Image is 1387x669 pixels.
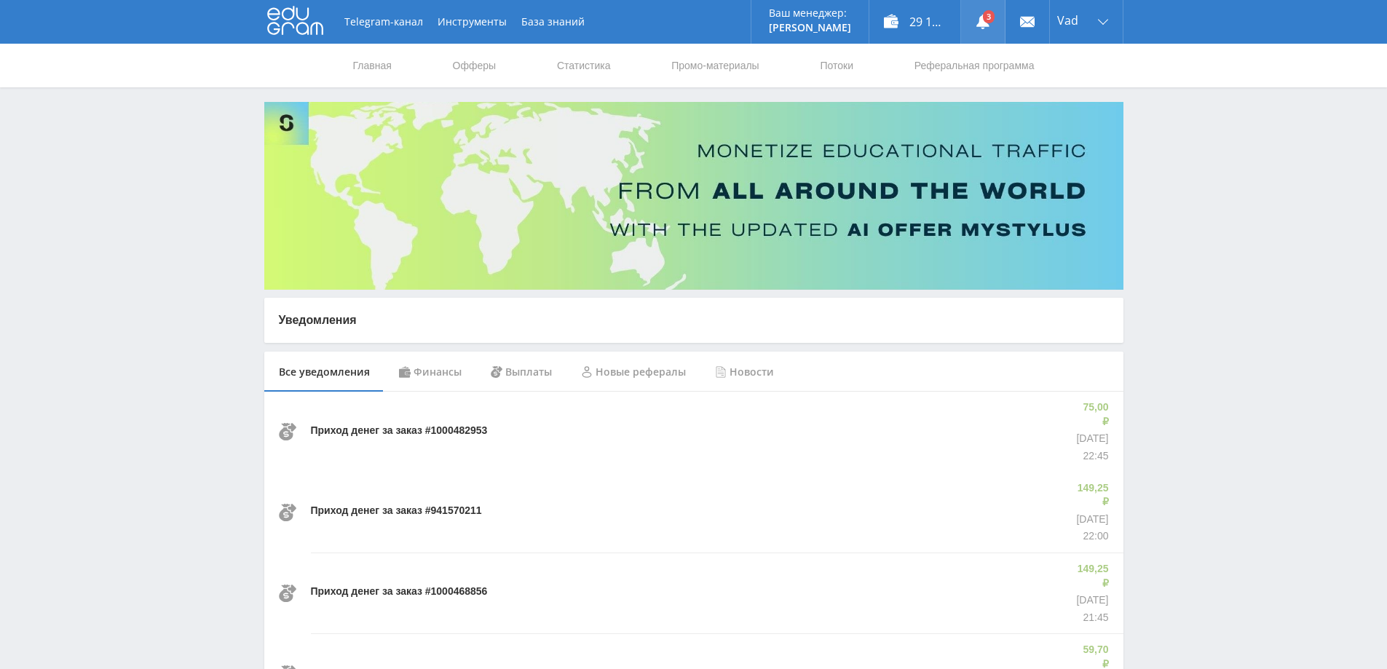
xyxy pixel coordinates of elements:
[1073,611,1109,625] p: 21:45
[1073,481,1109,510] p: 149,25 ₽
[1057,15,1078,26] span: Vad
[451,44,498,87] a: Офферы
[264,102,1123,290] img: Banner
[818,44,855,87] a: Потоки
[476,352,566,392] div: Выплаты
[352,44,393,87] a: Главная
[311,504,482,518] p: Приход денег за заказ #941570211
[1073,562,1109,590] p: 149,25 ₽
[913,44,1036,87] a: Реферальная программа
[279,312,1109,328] p: Уведомления
[1073,593,1109,608] p: [DATE]
[1076,449,1108,464] p: 22:45
[556,44,612,87] a: Статистика
[264,352,384,392] div: Все уведомления
[566,352,700,392] div: Новые рефералы
[769,7,851,19] p: Ваш менеджер:
[670,44,760,87] a: Промо-материалы
[769,22,851,33] p: [PERSON_NAME]
[384,352,476,392] div: Финансы
[311,585,488,599] p: Приход денег за заказ #1000468856
[700,352,789,392] div: Новости
[311,424,488,438] p: Приход денег за заказ #1000482953
[1073,512,1109,527] p: [DATE]
[1076,432,1108,446] p: [DATE]
[1073,529,1109,544] p: 22:00
[1076,400,1108,429] p: 75,00 ₽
